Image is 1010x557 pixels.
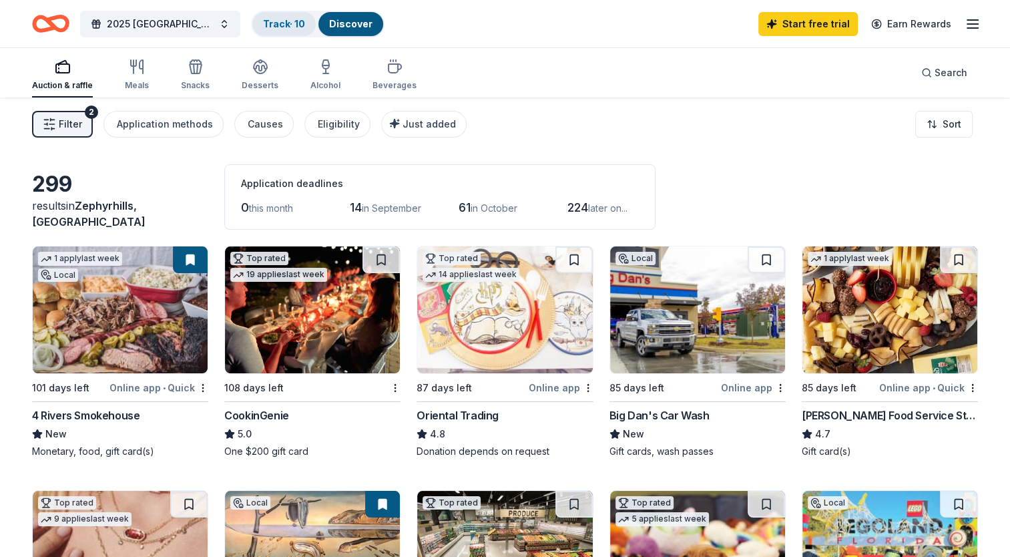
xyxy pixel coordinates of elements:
div: Eligibility [318,116,360,132]
div: 299 [32,171,208,198]
span: 14 [350,200,362,214]
div: Beverages [372,80,417,91]
span: 0 [241,200,249,214]
button: Snacks [181,53,210,98]
span: New [45,426,67,442]
div: Local [808,496,848,510]
div: CookinGenie [224,407,289,423]
div: 5 applies last week [615,512,709,526]
div: Local [615,252,656,265]
div: Auction & raffle [32,80,93,91]
div: results [32,198,208,230]
span: 224 [567,200,588,214]
button: Beverages [372,53,417,98]
div: Alcohol [310,80,340,91]
a: Discover [329,18,372,29]
div: Causes [248,116,283,132]
div: 1 apply last week [808,252,892,266]
div: 4 Rivers Smokehouse [32,407,140,423]
div: Online app Quick [879,379,978,396]
div: Big Dan's Car Wash [609,407,710,423]
button: 2025 [GEOGRAPHIC_DATA] Marching Band Benefit Golf Tournament [80,11,240,37]
img: Image for Big Dan's Car Wash [610,246,785,373]
div: [PERSON_NAME] Food Service Store [802,407,978,423]
span: 61 [459,200,471,214]
span: Just added [403,118,456,130]
div: Application methods [117,116,213,132]
span: Search [935,65,967,81]
button: Just added [381,111,467,138]
div: Top rated [423,252,481,265]
div: 9 applies last week [38,512,132,526]
div: Oriental Trading [417,407,499,423]
div: Donation depends on request [417,445,593,458]
div: 85 days left [609,380,664,396]
button: Eligibility [304,111,370,138]
div: 2 [85,106,98,119]
div: 1 apply last week [38,252,122,266]
div: Local [230,496,270,510]
button: Meals [125,53,149,98]
span: later on... [588,202,627,214]
span: 5.0 [238,426,252,442]
a: Image for Oriental TradingTop rated14 applieslast week87 days leftOnline appOriental Trading4.8Do... [417,246,593,458]
a: Image for CookinGenieTop rated19 applieslast week108 days leftCookinGenie5.0One $200 gift card [224,246,401,458]
span: 4.8 [430,426,445,442]
a: Earn Rewards [863,12,959,36]
a: Image for Big Dan's Car WashLocal85 days leftOnline appBig Dan's Car WashNewGift cards, wash passes [609,246,786,458]
button: Search [911,59,978,86]
span: Sort [943,116,961,132]
button: Track· 10Discover [251,11,385,37]
div: Top rated [615,496,674,510]
div: Monetary, food, gift card(s) [32,445,208,458]
span: • [163,383,166,393]
div: 14 applies last week [423,268,519,282]
a: Start free trial [758,12,858,36]
button: Sort [915,111,973,138]
div: One $200 gift card [224,445,401,458]
span: in September [362,202,421,214]
button: Alcohol [310,53,340,98]
button: Causes [234,111,294,138]
span: • [933,383,935,393]
div: Snacks [181,80,210,91]
button: Filter2 [32,111,93,138]
span: New [623,426,644,442]
div: Online app Quick [109,379,208,396]
div: Gift card(s) [802,445,978,458]
span: 4.7 [815,426,830,442]
img: Image for 4 Rivers Smokehouse [33,246,208,373]
a: Home [32,8,69,39]
div: 87 days left [417,380,472,396]
button: Auction & raffle [32,53,93,98]
div: Local [38,268,78,282]
div: Application deadlines [241,176,639,192]
div: 108 days left [224,380,284,396]
span: Filter [59,116,82,132]
button: Desserts [242,53,278,98]
div: Top rated [423,496,481,510]
div: Gift cards, wash passes [609,445,786,458]
div: Top rated [38,496,96,510]
a: Image for Gordon Food Service Store1 applylast week85 days leftOnline app•Quick[PERSON_NAME] Food... [802,246,978,458]
div: 19 applies last week [230,268,327,282]
img: Image for Gordon Food Service Store [802,246,977,373]
span: in [32,199,146,228]
span: this month [249,202,293,214]
div: Online app [529,379,593,396]
span: in October [471,202,517,214]
img: Image for Oriental Trading [417,246,592,373]
div: 85 days left [802,380,856,396]
div: Meals [125,80,149,91]
span: 2025 [GEOGRAPHIC_DATA] Marching Band Benefit Golf Tournament [107,16,214,32]
span: Zephyrhills, [GEOGRAPHIC_DATA] [32,199,146,228]
div: Online app [721,379,786,396]
div: Desserts [242,80,278,91]
div: Top rated [230,252,288,265]
a: Image for 4 Rivers Smokehouse1 applylast weekLocal101 days leftOnline app•Quick4 Rivers Smokehous... [32,246,208,458]
img: Image for CookinGenie [225,246,400,373]
a: Track· 10 [263,18,305,29]
div: 101 days left [32,380,89,396]
button: Application methods [103,111,224,138]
